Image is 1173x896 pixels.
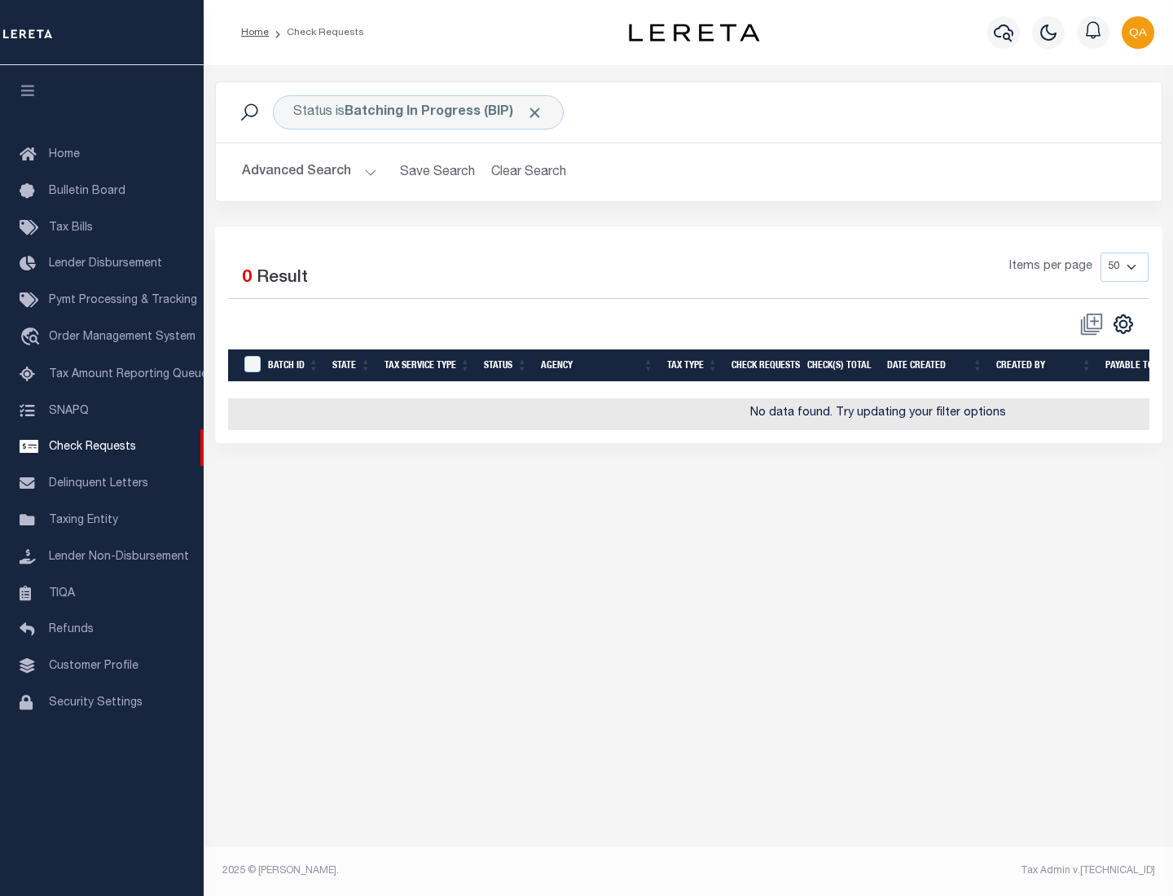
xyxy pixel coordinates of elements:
span: Customer Profile [49,661,138,672]
div: 2025 © [PERSON_NAME]. [210,863,689,878]
button: Save Search [390,156,485,188]
li: Check Requests [269,25,364,40]
span: Tax Amount Reporting Queue [49,369,208,380]
span: Taxing Entity [49,515,118,526]
div: Tax Admin v.[TECHNICAL_ID] [701,863,1155,878]
span: Tax Bills [49,222,93,234]
th: Tax Type: activate to sort column ascending [661,349,725,383]
th: Date Created: activate to sort column ascending [881,349,990,383]
span: Security Settings [49,697,143,709]
th: Check(s) Total [801,349,881,383]
span: Check Requests [49,441,136,453]
button: Advanced Search [242,156,377,188]
span: Click to Remove [526,104,543,121]
img: svg+xml;base64,PHN2ZyB4bWxucz0iaHR0cDovL3d3dy53My5vcmcvMjAwMC9zdmciIHBvaW50ZXItZXZlbnRzPSJub25lIi... [1122,16,1154,49]
span: Pymt Processing & Tracking [49,295,197,306]
span: Items per page [1009,258,1092,276]
button: Clear Search [485,156,573,188]
span: SNAPQ [49,405,89,416]
i: travel_explore [20,327,46,349]
span: Order Management System [49,332,195,343]
th: Check Requests [725,349,801,383]
span: Lender Disbursement [49,258,162,270]
th: Batch Id: activate to sort column ascending [261,349,326,383]
span: Delinquent Letters [49,478,148,490]
label: Result [257,266,308,292]
th: Status: activate to sort column ascending [477,349,534,383]
span: Refunds [49,624,94,635]
th: Tax Service Type: activate to sort column ascending [378,349,477,383]
span: 0 [242,270,252,287]
span: TIQA [49,587,75,599]
span: Home [49,149,80,160]
div: Status is [273,95,564,130]
a: Home [241,28,269,37]
th: State: activate to sort column ascending [326,349,378,383]
th: Created By: activate to sort column ascending [990,349,1099,383]
img: logo-dark.svg [629,24,759,42]
span: Bulletin Board [49,186,125,197]
span: Lender Non-Disbursement [49,551,189,563]
b: Batching In Progress (BIP) [345,106,543,119]
th: Agency: activate to sort column ascending [534,349,661,383]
